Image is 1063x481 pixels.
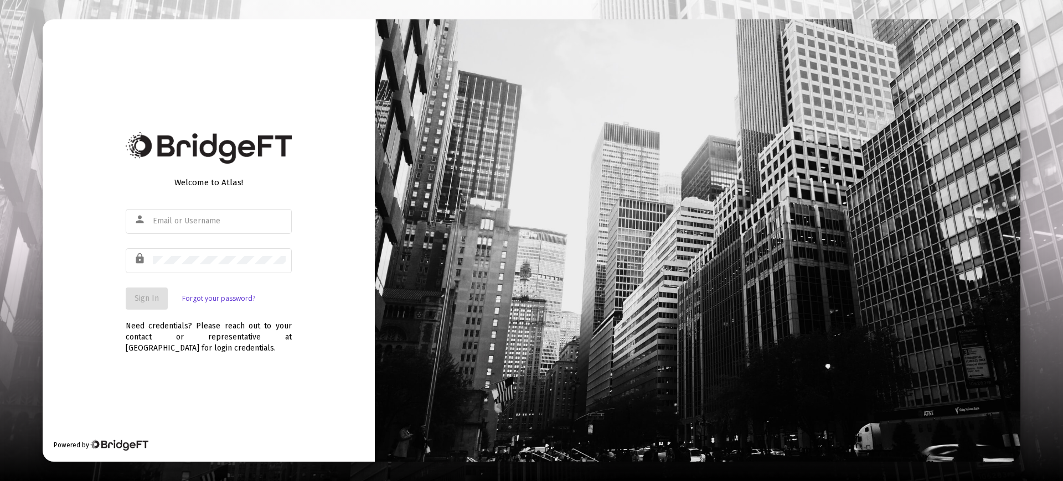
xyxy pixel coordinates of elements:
[134,252,147,265] mat-icon: lock
[134,213,147,226] mat-icon: person
[90,440,148,451] img: Bridge Financial Technology Logo
[153,217,286,226] input: Email or Username
[126,287,168,310] button: Sign In
[182,293,255,304] a: Forgot your password?
[126,310,292,354] div: Need credentials? Please reach out to your contact or representative at [GEOGRAPHIC_DATA] for log...
[54,440,148,451] div: Powered by
[126,132,292,164] img: Bridge Financial Technology Logo
[135,294,159,303] span: Sign In
[126,177,292,188] div: Welcome to Atlas!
